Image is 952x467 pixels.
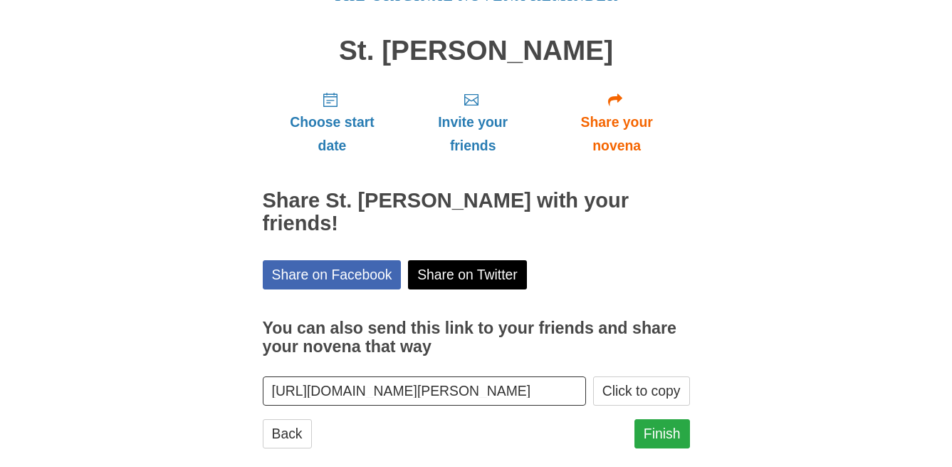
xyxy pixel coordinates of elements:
[263,419,312,448] a: Back
[634,419,690,448] a: Finish
[263,260,402,289] a: Share on Facebook
[408,260,527,289] a: Share on Twitter
[416,111,529,158] span: Invite your friends
[263,190,690,235] h2: Share St. [PERSON_NAME] with your friends!
[263,80,402,165] a: Choose start date
[558,111,676,158] span: Share your novena
[263,36,690,66] h1: St. [PERSON_NAME]
[593,376,690,406] button: Click to copy
[263,319,690,356] h3: You can also send this link to your friends and share your novena that way
[544,80,690,165] a: Share your novena
[277,111,388,158] span: Choose start date
[402,80,543,165] a: Invite your friends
